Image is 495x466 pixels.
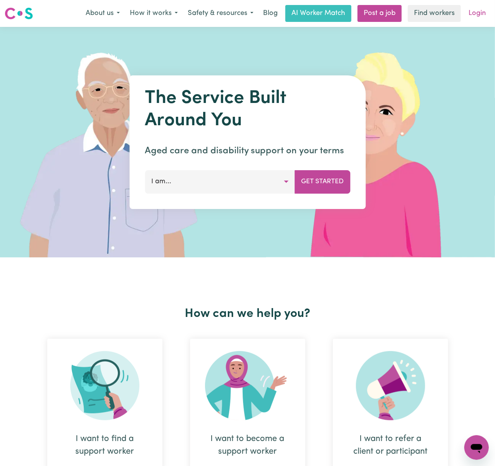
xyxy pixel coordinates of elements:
a: Careseekers logo [5,5,33,22]
img: Become Worker [205,351,290,420]
button: Get Started [295,170,350,193]
iframe: Button to launch messaging window [464,435,489,460]
div: I want to find a support worker [66,433,144,458]
img: Careseekers logo [5,7,33,20]
p: Aged care and disability support on your terms [145,144,350,158]
a: AI Worker Match [285,5,351,22]
img: Refer [356,351,425,420]
button: Safety & resources [183,5,258,22]
button: About us [81,5,125,22]
div: I want to refer a client or participant [351,433,430,458]
a: Post a job [358,5,402,22]
h2: How can we help you? [33,307,462,321]
h1: The Service Built Around You [145,88,350,132]
div: I want to become a support worker [209,433,287,458]
button: How it works [125,5,183,22]
a: Login [464,5,490,22]
a: Blog [258,5,282,22]
img: Search [70,351,139,420]
button: I am... [145,170,295,193]
a: Find workers [408,5,461,22]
